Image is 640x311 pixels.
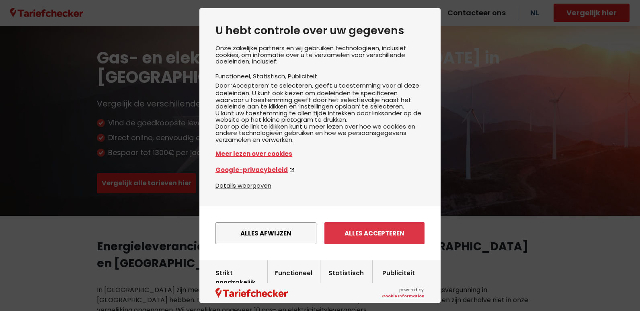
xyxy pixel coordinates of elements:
[215,72,253,80] li: Functioneel
[215,181,271,190] button: Details weergeven
[215,24,425,37] h2: U hebt controle over uw gegevens
[215,268,267,308] label: Strikt noodzakelijk
[215,45,425,181] div: Onze zakelijke partners en wij gebruiken technologieën, inclusief cookies, om informatie over u t...
[382,268,415,308] label: Publiciteit
[215,222,316,244] button: Alles afwijzen
[275,268,312,308] label: Functioneel
[328,268,364,308] label: Statistisch
[215,165,425,174] a: Google-privacybeleid
[288,72,317,80] li: Publiciteit
[324,222,425,244] button: Alles accepteren
[199,206,441,260] div: menu
[253,72,288,80] li: Statistisch
[215,149,425,158] a: Meer lezen over cookies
